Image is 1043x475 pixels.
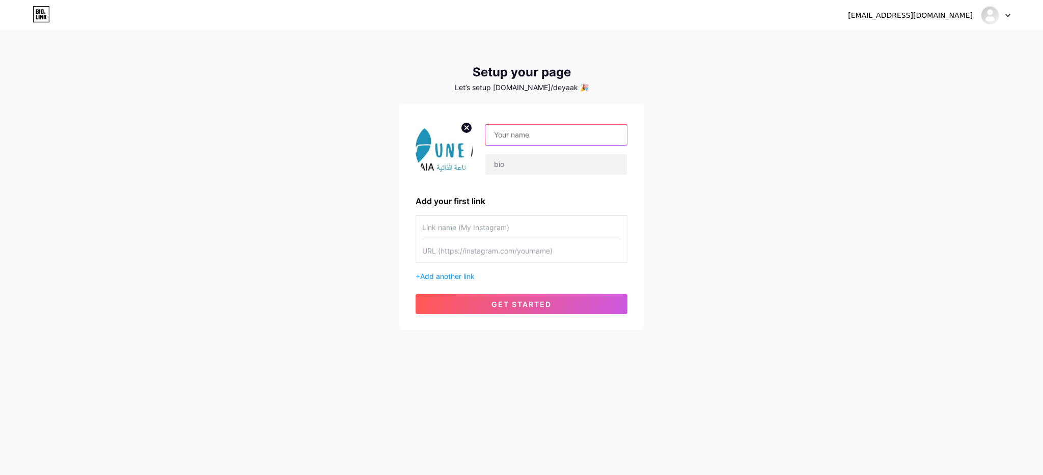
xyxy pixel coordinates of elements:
div: Add your first link [416,195,627,207]
img: profile pic [416,120,473,179]
img: deyaak [980,6,1000,25]
span: Add another link [420,272,475,281]
div: [EMAIL_ADDRESS][DOMAIN_NAME] [848,10,973,21]
button: get started [416,294,627,314]
div: Let’s setup [DOMAIN_NAME]/deyaak 🎉 [399,83,644,92]
div: Setup your page [399,65,644,79]
div: + [416,271,627,282]
input: bio [485,154,627,175]
input: Link name (My Instagram) [422,216,621,239]
input: URL (https://instagram.com/yourname) [422,239,621,262]
span: get started [491,300,552,309]
input: Your name [485,125,627,145]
